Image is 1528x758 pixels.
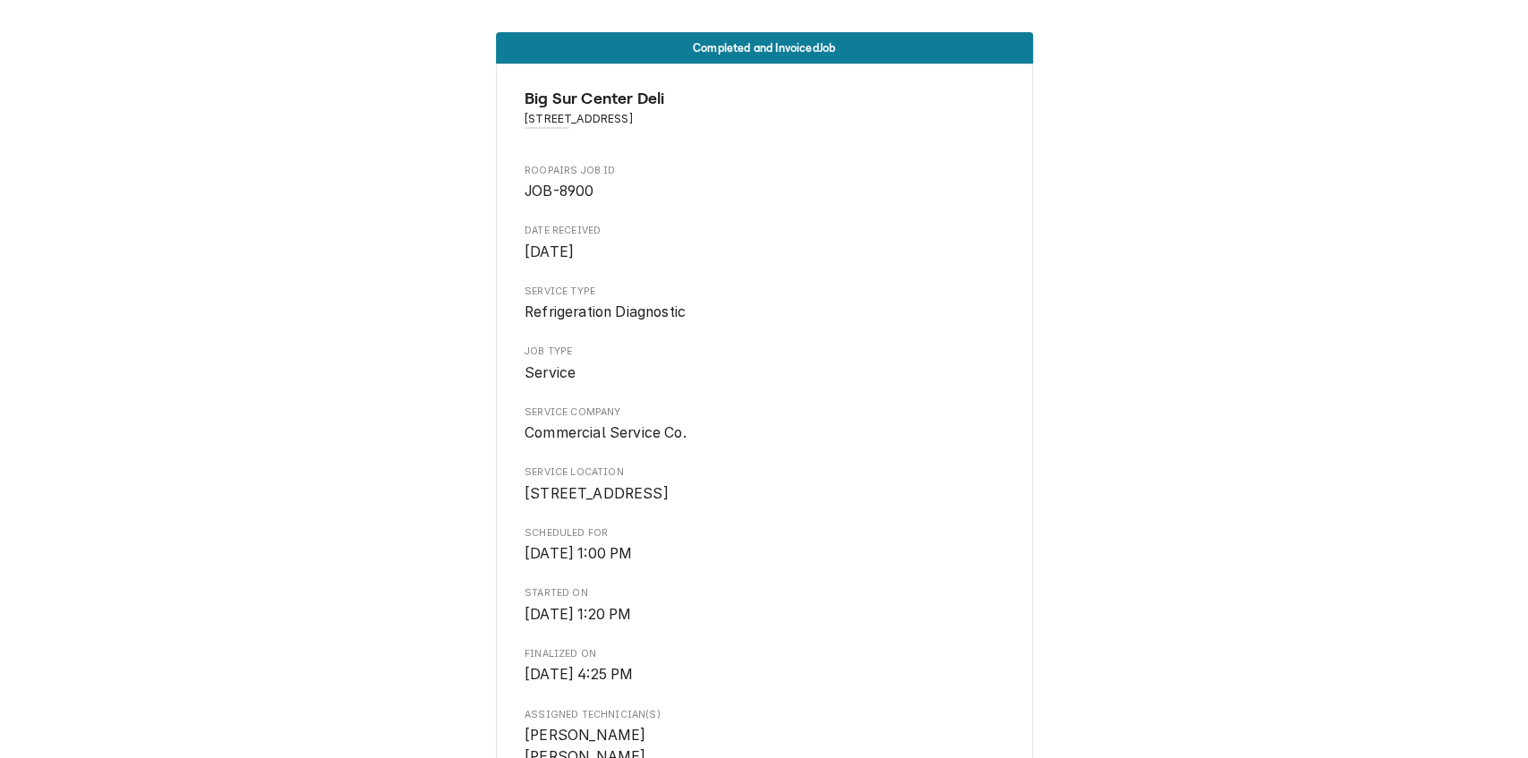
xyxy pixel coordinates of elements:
[525,242,1003,263] span: Date Received
[525,485,669,502] span: [STREET_ADDRESS]
[525,526,1003,565] div: Scheduled For
[525,345,1003,359] span: Job Type
[525,303,686,320] span: Refrigeration Diagnostic
[525,362,1003,384] span: Job Type
[525,545,632,562] span: [DATE] 1:00 PM
[525,483,1003,505] span: Service Location
[525,586,1003,600] span: Started On
[525,586,1003,625] div: Started On
[525,647,1003,686] div: Finalized On
[525,664,1003,686] span: Finalized On
[525,243,574,260] span: [DATE]
[525,647,1003,661] span: Finalized On
[525,606,631,623] span: [DATE] 1:20 PM
[525,526,1003,541] span: Scheduled For
[525,285,1003,299] span: Service Type
[693,42,835,54] span: Completed and Invoiced Job
[525,543,1003,565] span: Scheduled For
[525,424,687,441] span: Commercial Service Co.
[496,32,1033,64] div: Status
[525,302,1003,323] span: Service Type
[525,87,1003,111] span: Name
[525,405,1003,420] span: Service Company
[525,405,1003,444] div: Service Company
[525,181,1003,202] span: Roopairs Job ID
[525,666,633,683] span: [DATE] 4:25 PM
[525,164,1003,178] span: Roopairs Job ID
[525,604,1003,626] span: Started On
[525,87,1003,141] div: Client Information
[525,422,1003,444] span: Service Company
[525,224,1003,262] div: Date Received
[525,345,1003,383] div: Job Type
[525,727,645,744] span: [PERSON_NAME]
[525,465,1003,504] div: Service Location
[525,183,593,200] span: JOB-8900
[525,164,1003,202] div: Roopairs Job ID
[525,224,1003,238] span: Date Received
[525,708,1003,722] span: Assigned Technician(s)
[525,285,1003,323] div: Service Type
[525,465,1003,480] span: Service Location
[525,111,1003,127] span: Address
[525,364,576,381] span: Service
